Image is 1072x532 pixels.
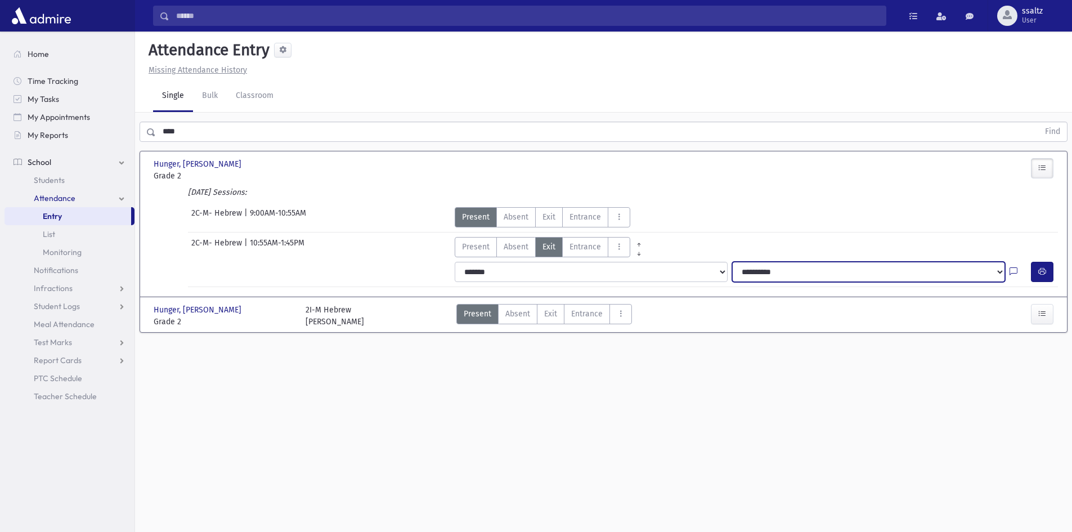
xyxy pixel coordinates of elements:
[505,308,530,320] span: Absent
[34,319,95,329] span: Meal Attendance
[1022,7,1043,16] span: ssaltz
[5,369,134,387] a: PTC Schedule
[542,241,555,253] span: Exit
[5,72,134,90] a: Time Tracking
[462,211,490,223] span: Present
[456,304,632,328] div: AttTypes
[1022,16,1043,25] span: User
[462,241,490,253] span: Present
[34,301,80,311] span: Student Logs
[154,304,244,316] span: Hunger, [PERSON_NAME]
[149,65,247,75] u: Missing Attendance History
[5,351,134,369] a: Report Cards
[630,237,648,246] a: All Prior
[542,211,555,223] span: Exit
[9,5,74,27] img: AdmirePro
[244,207,250,227] span: |
[5,189,134,207] a: Attendance
[5,297,134,315] a: Student Logs
[28,157,51,167] span: School
[28,112,90,122] span: My Appointments
[193,81,227,112] a: Bulk
[28,130,68,140] span: My Reports
[154,170,294,182] span: Grade 2
[43,247,82,257] span: Monitoring
[569,211,601,223] span: Entrance
[169,6,886,26] input: Search
[227,81,282,112] a: Classroom
[28,49,49,59] span: Home
[5,243,134,261] a: Monitoring
[464,308,491,320] span: Present
[154,158,244,170] span: Hunger, [PERSON_NAME]
[34,265,78,275] span: Notifications
[43,211,62,221] span: Entry
[43,229,55,239] span: List
[5,45,134,63] a: Home
[5,315,134,333] a: Meal Attendance
[34,373,82,383] span: PTC Schedule
[5,126,134,144] a: My Reports
[5,108,134,126] a: My Appointments
[34,355,82,365] span: Report Cards
[630,246,648,255] a: All Later
[5,261,134,279] a: Notifications
[154,316,294,328] span: Grade 2
[144,65,247,75] a: Missing Attendance History
[5,333,134,351] a: Test Marks
[544,308,557,320] span: Exit
[569,241,601,253] span: Entrance
[28,94,59,104] span: My Tasks
[244,237,250,257] span: |
[1038,122,1067,141] button: Find
[5,279,134,297] a: Infractions
[34,391,97,401] span: Teacher Schedule
[250,237,304,257] span: 10:55AM-1:45PM
[306,304,364,328] div: 2I-M Hebrew [PERSON_NAME]
[5,387,134,405] a: Teacher Schedule
[34,175,65,185] span: Students
[34,193,75,203] span: Attendance
[28,76,78,86] span: Time Tracking
[5,171,134,189] a: Students
[34,337,72,347] span: Test Marks
[455,207,630,227] div: AttTypes
[144,41,270,60] h5: Attendance Entry
[504,211,528,223] span: Absent
[250,207,306,227] span: 9:00AM-10:55AM
[188,187,246,197] i: [DATE] Sessions:
[5,225,134,243] a: List
[34,283,73,293] span: Infractions
[191,237,244,257] span: 2C-M- Hebrew
[571,308,603,320] span: Entrance
[5,90,134,108] a: My Tasks
[153,81,193,112] a: Single
[455,237,648,257] div: AttTypes
[5,207,131,225] a: Entry
[504,241,528,253] span: Absent
[191,207,244,227] span: 2C-M- Hebrew
[5,153,134,171] a: School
